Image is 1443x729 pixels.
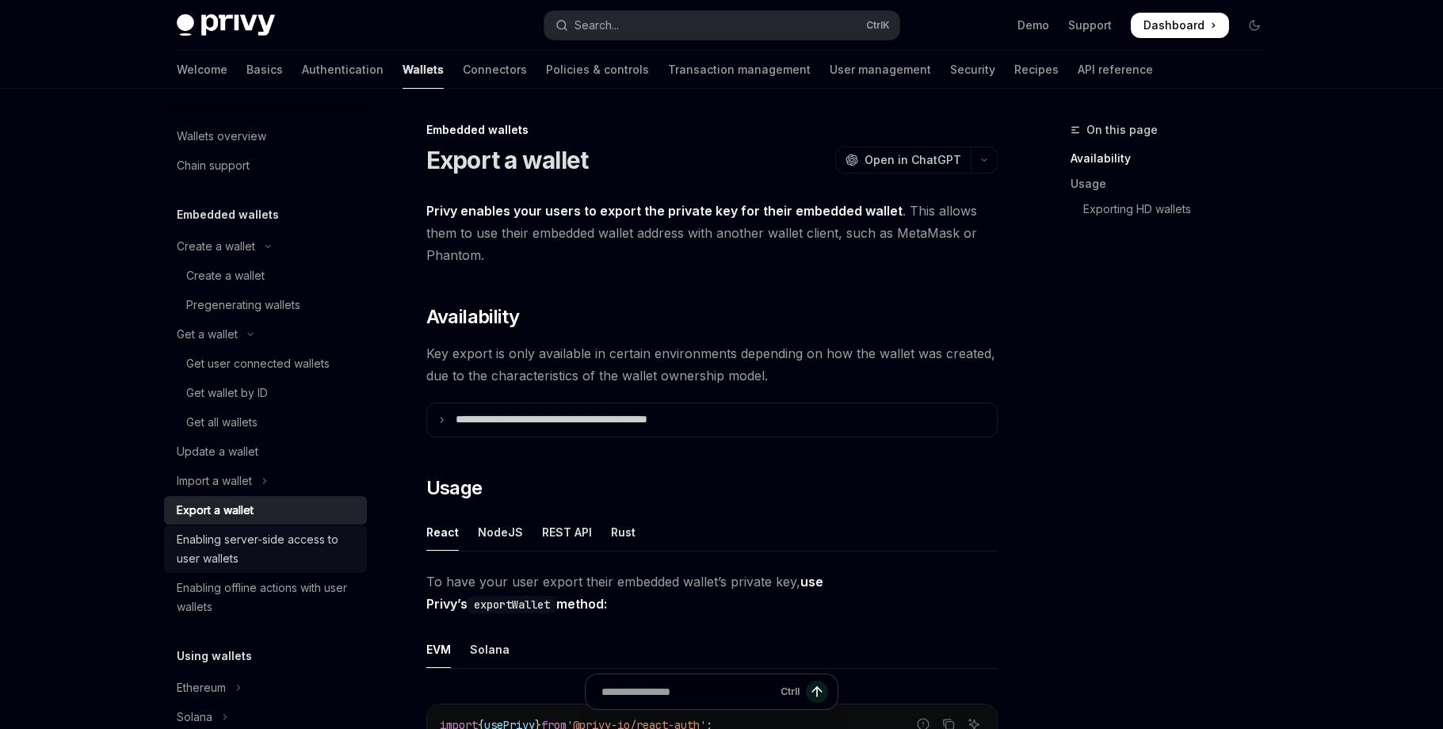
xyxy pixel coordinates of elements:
[426,631,451,668] div: EVM
[835,147,971,174] button: Open in ChatGPT
[426,513,459,551] div: React
[177,471,252,490] div: Import a wallet
[866,19,890,32] span: Ctrl K
[426,475,483,501] span: Usage
[865,152,961,168] span: Open in ChatGPT
[426,571,998,615] span: To have your user export their embedded wallet’s private key,
[177,205,279,224] h5: Embedded wallets
[544,11,899,40] button: Open search
[478,513,523,551] div: NodeJS
[426,342,998,387] span: Key export is only available in certain environments depending on how the wallet was created, due...
[164,525,367,573] a: Enabling server-side access to user wallets
[426,304,520,330] span: Availability
[177,156,250,175] div: Chain support
[177,14,275,36] img: dark logo
[177,647,252,666] h5: Using wallets
[164,320,367,349] button: Toggle Get a wallet section
[246,51,283,89] a: Basics
[1071,146,1280,171] a: Availability
[302,51,384,89] a: Authentication
[177,578,357,616] div: Enabling offline actions with user wallets
[164,232,367,261] button: Toggle Create a wallet section
[164,291,367,319] a: Pregenerating wallets
[468,596,556,613] code: exportWallet
[426,203,903,219] strong: Privy enables your users to export the private key for their embedded wallet
[1071,197,1280,222] a: Exporting HD wallets
[164,151,367,180] a: Chain support
[542,513,592,551] div: REST API
[177,678,226,697] div: Ethereum
[1068,17,1112,33] a: Support
[830,51,931,89] a: User management
[164,408,367,437] a: Get all wallets
[950,51,995,89] a: Security
[164,496,367,525] a: Export a wallet
[164,574,367,621] a: Enabling offline actions with user wallets
[177,708,212,727] div: Solana
[806,681,828,703] button: Send message
[164,349,367,378] a: Get user connected wallets
[177,325,238,344] div: Get a wallet
[186,384,268,403] div: Get wallet by ID
[177,530,357,568] div: Enabling server-side access to user wallets
[164,467,367,495] button: Toggle Import a wallet section
[186,296,300,315] div: Pregenerating wallets
[177,501,254,520] div: Export a wallet
[426,122,998,138] div: Embedded wallets
[1014,51,1059,89] a: Recipes
[164,261,367,290] a: Create a wallet
[403,51,444,89] a: Wallets
[164,122,367,151] a: Wallets overview
[186,413,258,432] div: Get all wallets
[575,16,619,35] div: Search...
[426,574,823,612] strong: use Privy’s method:
[426,146,589,174] h1: Export a wallet
[601,674,774,709] input: Ask a question...
[668,51,811,89] a: Transaction management
[186,354,330,373] div: Get user connected wallets
[177,127,266,146] div: Wallets overview
[164,674,367,702] button: Toggle Ethereum section
[546,51,649,89] a: Policies & controls
[1017,17,1049,33] a: Demo
[177,237,255,256] div: Create a wallet
[177,51,227,89] a: Welcome
[164,437,367,466] a: Update a wallet
[463,51,527,89] a: Connectors
[1131,13,1229,38] a: Dashboard
[177,442,258,461] div: Update a wallet
[164,379,367,407] a: Get wallet by ID
[1086,120,1158,139] span: On this page
[470,631,510,668] div: Solana
[1242,13,1267,38] button: Toggle dark mode
[1071,171,1280,197] a: Usage
[611,513,636,551] div: Rust
[1078,51,1153,89] a: API reference
[186,266,265,285] div: Create a wallet
[1143,17,1204,33] span: Dashboard
[426,200,998,266] span: . This allows them to use their embedded wallet address with another wallet client, such as MetaM...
